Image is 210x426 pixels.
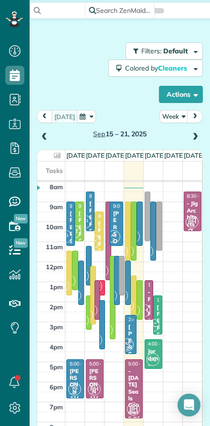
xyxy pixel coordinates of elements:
[50,323,63,331] span: 3pm
[125,64,190,72] span: Colored by
[69,388,81,397] small: 2
[50,203,63,211] span: 9am
[46,263,63,271] span: 12pm
[50,343,63,351] span: 4pm
[66,152,87,159] a: [DATE]
[125,341,130,346] span: AS
[108,60,203,77] button: Colored byCleaners
[111,233,116,238] span: AS
[69,210,72,299] div: [PERSON_NAME]
[105,152,126,159] a: [DATE]
[78,210,81,299] div: [PERSON_NAME]
[187,200,199,228] div: - Jlg Architects
[46,243,63,251] span: 11am
[159,86,203,103] button: Actions
[70,203,95,209] span: 9:00 - 11:15
[88,383,101,396] span: RH
[186,215,199,228] span: RH
[126,42,203,60] button: Filters: Default
[139,210,140,299] div: [PERSON_NAME]
[147,353,159,366] span: LC
[37,110,52,123] button: prev
[145,152,165,159] a: [DATE]
[72,385,77,390] span: AS
[128,361,151,367] span: 5:00 - 8:00
[97,220,100,309] div: [PERSON_NAME]
[163,47,189,55] span: Default
[134,284,135,373] div: [PERSON_NAME]
[127,403,140,416] span: RH
[86,152,106,159] a: [DATE]
[50,303,63,311] span: 2pm
[113,210,120,285] div: [PERSON_NAME]
[158,64,189,72] span: Cleaners
[75,259,76,348] div: [PERSON_NAME]
[50,283,63,291] span: 1pm
[93,130,105,138] span: Sep
[89,200,92,289] div: [PERSON_NAME]
[128,324,134,413] div: [PERSON_NAME]
[157,297,179,303] span: 1:45 - 3:45
[46,223,63,231] span: 10am
[52,110,78,123] button: [DATE]
[14,214,28,223] span: New
[121,42,203,60] a: Filters: Default
[148,282,171,288] span: 1:00 - 3:00
[147,289,150,344] div: - Pepsi Co
[14,238,28,248] span: New
[159,210,160,299] div: [PERSON_NAME]
[78,203,104,209] span: 9:00 - 11:00
[125,152,146,159] a: [DATE]
[89,193,115,199] span: 8:30 - 10:30
[128,210,129,299] div: [PERSON_NAME]
[147,200,148,289] div: [PERSON_NAME]
[128,269,129,406] div: Casidie [PERSON_NAME]
[178,394,200,416] div: Open Intercom Messenger
[159,110,188,123] button: Week
[98,213,124,219] span: 9:30 - 11:30
[184,152,204,159] a: [DATE]
[81,269,82,358] div: [PERSON_NAME]
[141,47,161,55] span: Filters:
[70,361,93,367] span: 5:00 - 7:00
[121,344,133,353] small: 2
[187,110,203,123] button: next
[50,183,63,191] span: 8am
[128,316,151,323] span: 2:45 - 4:45
[50,363,63,371] span: 5pm
[108,236,120,245] small: 2
[50,383,63,391] span: 6pm
[139,289,140,378] div: [PERSON_NAME]
[46,167,63,174] span: Tasks
[113,203,139,209] span: 9:00 - 11:15
[156,304,159,393] div: [PERSON_NAME]
[134,210,135,299] div: [PERSON_NAME]
[148,341,171,347] span: 4:00 - 5:30
[53,131,186,138] h2: 15 – 21, 2025
[164,152,185,159] a: [DATE]
[89,361,112,367] span: 5:00 - 7:00
[91,237,97,243] span: JW
[153,210,154,299] div: [PERSON_NAME]
[147,348,159,409] div: Jordan - Big River Builders
[69,259,70,348] div: [PERSON_NAME]
[50,403,63,411] span: 7pm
